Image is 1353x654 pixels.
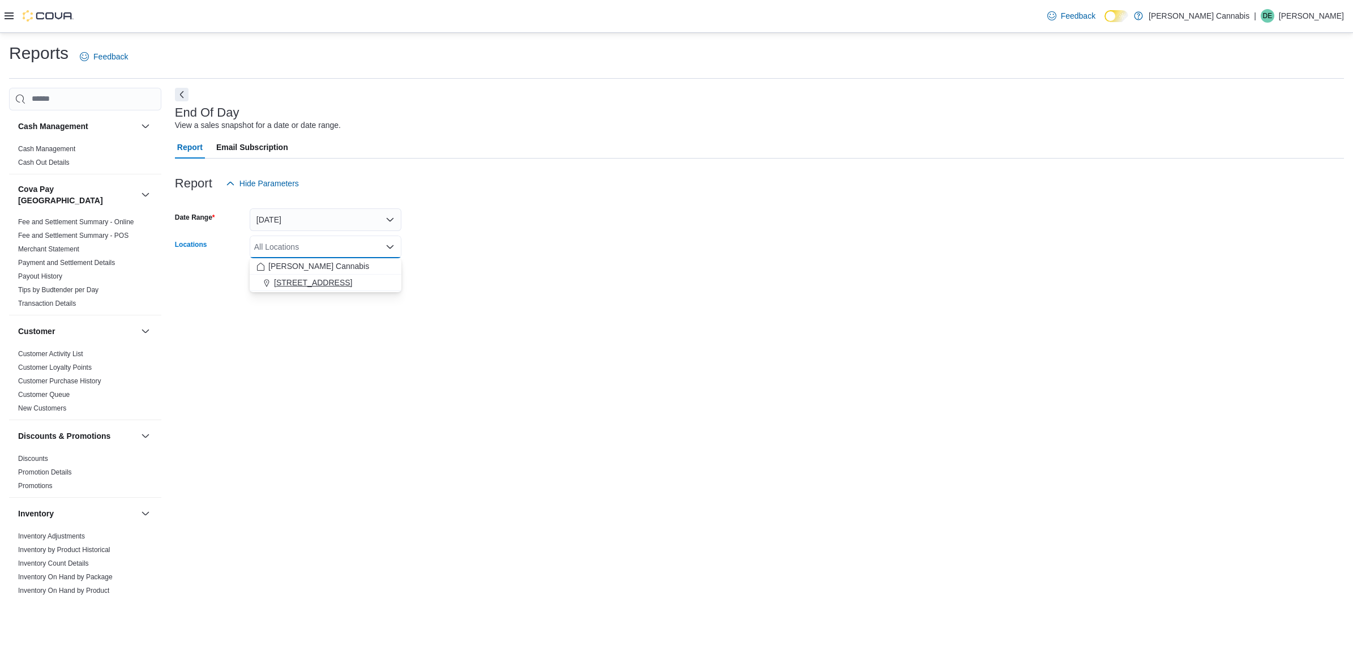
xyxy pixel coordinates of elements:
a: Payout History [18,272,62,280]
a: Transaction Details [18,300,76,307]
a: Customer Queue [18,391,70,399]
a: Customer Loyalty Points [18,364,92,371]
a: Cash Out Details [18,159,70,166]
h3: Customer [18,326,55,337]
button: Discounts & Promotions [139,429,152,443]
span: Inventory by Product Historical [18,545,110,554]
a: Inventory Adjustments [18,532,85,540]
p: [PERSON_NAME] Cannabis [1149,9,1249,23]
a: Promotions [18,482,53,490]
h3: Discounts & Promotions [18,430,110,442]
input: Dark Mode [1104,10,1128,22]
span: Discounts [18,454,48,463]
span: Customer Queue [18,390,70,399]
span: Promotion Details [18,468,72,477]
button: Next [175,88,189,101]
button: Customer [18,326,136,337]
a: Fee and Settlement Summary - POS [18,232,129,240]
button: Inventory [139,507,152,520]
a: Feedback [75,45,132,68]
span: Payout History [18,272,62,281]
span: Email Subscription [216,136,288,159]
div: Cash Management [9,142,161,174]
button: Cova Pay [GEOGRAPHIC_DATA] [139,188,152,202]
a: Fee and Settlement Summary - Online [18,218,134,226]
span: New Customers [18,404,66,413]
span: [PERSON_NAME] Cannabis [268,260,369,272]
button: [DATE] [250,208,401,231]
a: Payment and Settlement Details [18,259,115,267]
h3: Cash Management [18,121,88,132]
button: Discounts & Promotions [18,430,136,442]
h3: Inventory [18,508,54,519]
span: [STREET_ADDRESS] [274,277,352,288]
a: Customer Purchase History [18,377,101,385]
label: Date Range [175,213,215,222]
h3: End Of Day [175,106,239,119]
a: Tips by Budtender per Day [18,286,99,294]
span: Merchant Statement [18,245,79,254]
div: Cova Pay [GEOGRAPHIC_DATA] [9,215,161,315]
button: Cash Management [18,121,136,132]
button: [PERSON_NAME] Cannabis [250,258,401,275]
button: Inventory [18,508,136,519]
button: Cash Management [139,119,152,133]
span: DE [1263,9,1273,23]
a: Discounts [18,455,48,463]
a: Promotion Details [18,468,72,476]
span: Inventory On Hand by Product [18,586,109,595]
h3: Report [175,177,212,190]
div: Choose from the following options [250,258,401,291]
p: | [1254,9,1256,23]
button: Cova Pay [GEOGRAPHIC_DATA] [18,183,136,206]
a: New Customers [18,404,66,412]
span: Cash Management [18,144,75,153]
a: Inventory Count Details [18,559,89,567]
h1: Reports [9,42,68,65]
p: [PERSON_NAME] [1279,9,1344,23]
button: [STREET_ADDRESS] [250,275,401,291]
a: Merchant Statement [18,245,79,253]
a: Customer Activity List [18,350,83,358]
button: Customer [139,324,152,338]
span: Inventory On Hand by Package [18,572,113,582]
button: Hide Parameters [221,172,303,195]
label: Locations [175,240,207,249]
span: Feedback [1061,10,1095,22]
div: View a sales snapshot for a date or date range. [175,119,341,131]
span: Cash Out Details [18,158,70,167]
a: Inventory On Hand by Product [18,587,109,595]
a: Inventory by Product Historical [18,546,110,554]
div: Customer [9,347,161,420]
a: Cash Management [18,145,75,153]
button: Close list of options [386,242,395,251]
span: Customer Loyalty Points [18,363,92,372]
span: Inventory Transactions [18,600,87,609]
span: Inventory Count Details [18,559,89,568]
span: Fee and Settlement Summary - POS [18,231,129,240]
span: Transaction Details [18,299,76,308]
span: Payment and Settlement Details [18,258,115,267]
span: Report [177,136,203,159]
a: Feedback [1043,5,1100,27]
span: Customer Purchase History [18,377,101,386]
div: Derya Eser [1261,9,1274,23]
span: Feedback [93,51,128,62]
a: Inventory On Hand by Package [18,573,113,581]
span: Fee and Settlement Summary - Online [18,217,134,226]
span: Inventory Adjustments [18,532,85,541]
div: Discounts & Promotions [9,452,161,497]
span: Tips by Budtender per Day [18,285,99,294]
span: Promotions [18,481,53,490]
span: Hide Parameters [239,178,299,189]
img: Cova [23,10,74,22]
span: Customer Activity List [18,349,83,358]
a: Inventory Transactions [18,600,87,608]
